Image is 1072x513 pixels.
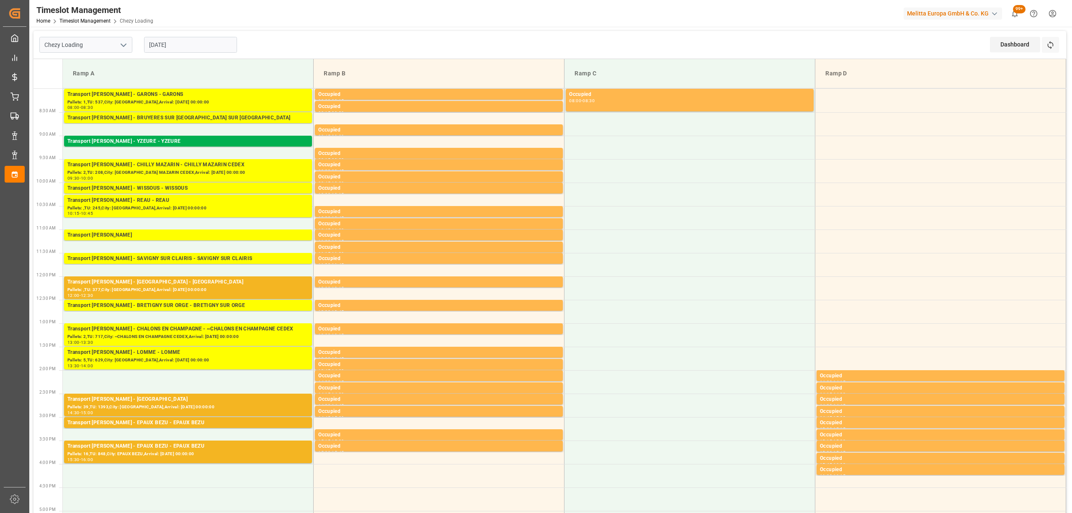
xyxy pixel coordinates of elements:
div: 13:45 [318,369,330,373]
div: Occupied [318,442,559,451]
div: - [832,463,833,467]
div: - [330,333,332,337]
div: Occupied [318,348,559,357]
div: Melitta Europa GmbH & Co. KG [904,8,1002,20]
div: Transport [PERSON_NAME] - EPAUX BEZU - EPAUX BEZU [67,442,309,451]
div: 15:00 [833,416,845,420]
div: Occupied [820,372,1061,380]
a: Timeslot Management [59,18,111,24]
div: 13:00 [67,340,80,344]
div: Transport [PERSON_NAME] - LOMME - LOMME [67,348,309,357]
div: Occupied [820,466,1061,474]
div: Occupied [318,231,559,240]
span: 11:00 AM [36,226,56,230]
div: 11:30 [332,252,344,255]
div: Transport [PERSON_NAME] - [GEOGRAPHIC_DATA] - [GEOGRAPHIC_DATA] [67,278,309,286]
div: 15:30 [67,458,80,461]
div: - [80,364,81,368]
span: 10:00 AM [36,179,56,183]
div: - [330,263,332,267]
div: Ramp B [320,66,557,81]
div: - [330,439,332,443]
div: 15:30 [833,439,845,443]
div: 08:30 [332,111,344,115]
span: 1:00 PM [39,320,56,324]
div: Transport [PERSON_NAME] - EPAUX BEZU - EPAUX BEZU [67,419,309,427]
button: open menu [117,39,129,52]
div: 11:30 [318,263,330,267]
div: Pallets: 1,TU: 30,City: [GEOGRAPHIC_DATA],Arrival: [DATE] 00:00:00 [67,263,309,270]
div: 10:15 [67,211,80,215]
div: Occupied [820,384,1061,392]
div: 14:00 [332,369,344,373]
div: 14:00 [820,380,832,384]
div: 10:45 [81,211,93,215]
span: 9:30 AM [39,155,56,160]
div: 14:45 [820,416,832,420]
div: 09:00 [332,134,344,138]
div: 15:45 [833,451,845,454]
div: Occupied [318,243,559,252]
div: - [80,411,81,415]
div: 15:30 [820,451,832,454]
div: Occupied [820,407,1061,416]
div: Occupied [318,103,559,111]
span: 2:30 PM [39,390,56,394]
div: Occupied [820,419,1061,427]
div: 13:45 [332,357,344,361]
div: Pallets: 16,TU: 848,City: EPAUX BEZU,Arrival: [DATE] 00:00:00 [67,451,309,458]
div: Transport [PERSON_NAME] - CHILLY MAZARIN - CHILLY MAZARIN CEDEX [67,161,309,169]
div: 14:00 [318,380,330,384]
div: 08:30 [81,106,93,109]
div: 10:45 [318,228,330,232]
span: 3:00 PM [39,413,56,418]
div: - [330,380,332,384]
div: 15:15 [820,439,832,443]
div: - [581,99,582,103]
div: 11:00 [318,240,330,243]
div: Occupied [318,431,559,439]
div: 08:45 [318,134,330,138]
div: 15:00 [332,416,344,420]
div: Transport [PERSON_NAME] - GARONS - GARONS [67,90,309,99]
div: Occupied [318,395,559,404]
div: - [330,158,332,162]
div: Occupied [318,384,559,392]
div: Transport [PERSON_NAME] - BRETIGNY SUR ORGE - BRETIGNY SUR ORGE [67,302,309,310]
div: Pallets: ,TU: 245,City: [GEOGRAPHIC_DATA],Arrival: [DATE] 00:00:00 [67,205,309,212]
div: 16:00 [81,458,93,461]
div: 14:45 [332,404,344,407]
div: 08:00 [67,106,80,109]
div: - [330,286,332,290]
button: Melitta Europa GmbH & Co. KG [904,5,1005,21]
div: - [330,193,332,196]
div: - [330,392,332,396]
div: 12:00 [318,286,330,290]
div: - [330,416,332,420]
div: - [832,451,833,454]
div: 14:00 [81,364,93,368]
div: 14:30 [332,392,344,396]
div: - [330,252,332,255]
div: Transport [PERSON_NAME] - WISSOUS - WISSOUS [67,184,309,193]
div: Pallets: 5,TU: ,City: WISSOUS,Arrival: [DATE] 00:00:00 [67,193,309,200]
div: 15:30 [332,439,344,443]
div: Occupied [318,90,559,99]
div: 14:45 [318,416,330,420]
div: 09:15 [318,158,330,162]
div: Pallets: ,TU: 377,City: [GEOGRAPHIC_DATA],Arrival: [DATE] 00:00:00 [67,286,309,294]
div: - [330,216,332,220]
div: Transport [PERSON_NAME] - SAVIGNY SUR CLAIRIS - SAVIGNY SUR CLAIRIS [67,255,309,263]
div: 09:45 [318,181,330,185]
div: 13:15 [332,333,344,337]
div: 14:30 [833,392,845,396]
div: 13:30 [81,340,93,344]
div: Transport [PERSON_NAME] - CHALONS EN CHAMPAGNE - ~CHALONS EN CHAMPAGNE CEDEX [67,325,309,333]
div: Occupied [318,255,559,263]
div: Occupied [318,278,559,286]
span: 4:30 PM [39,484,56,488]
div: - [832,439,833,443]
div: - [330,181,332,185]
input: DD-MM-YYYY [144,37,237,53]
div: 16:00 [820,474,832,478]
